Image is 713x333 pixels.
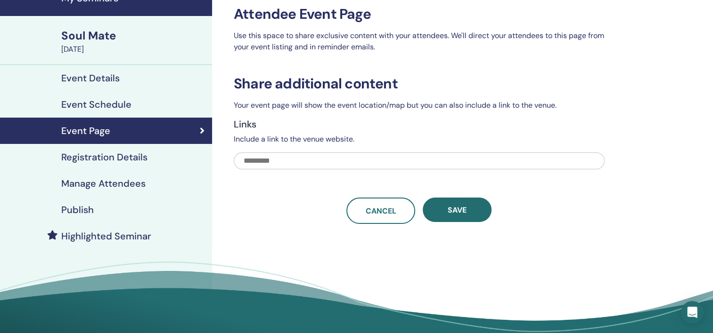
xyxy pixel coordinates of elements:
a: Cancel [346,198,415,224]
div: Open Intercom Messenger [681,301,704,324]
h3: Attendee Event Page [234,6,605,23]
h3: Share additional content [234,75,605,92]
a: Soul Mate[DATE] [56,28,212,55]
span: Cancel [366,206,396,216]
h4: Event Details [61,72,120,84]
p: Use this space to share exclusive content with your attendees. We'll direct your attendees to thi... [234,30,605,53]
h4: Event Schedule [61,99,131,110]
h4: Links [234,119,605,130]
p: Your event page will show the event location/map but you can also include a link to the venue. [234,100,605,111]
h4: Event Page [61,125,110,136]
span: Save [448,205,467,215]
h4: Highlighted Seminar [61,230,151,242]
button: Save [423,198,492,222]
div: Soul Mate [61,28,206,44]
h4: Registration Details [61,151,148,163]
div: [DATE] [61,44,206,55]
p: Include a link to the venue website. [234,134,605,145]
h4: Publish [61,204,94,215]
h4: Manage Attendees [61,178,146,189]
